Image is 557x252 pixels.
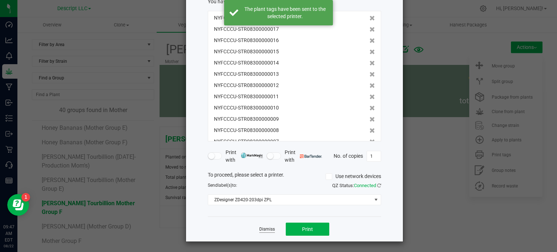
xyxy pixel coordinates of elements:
a: Dismiss [259,226,275,232]
span: Print [302,226,313,232]
span: NYFCCCU-STR08300000011 [214,93,279,100]
button: Print [286,223,329,236]
span: NYFCCCU-STR08300000007 [214,138,279,145]
span: NYFCCCU-STR08300000012 [214,82,279,89]
span: Print with [226,149,263,164]
iframe: Resource center [7,194,29,216]
iframe: Resource center unread badge [21,193,30,202]
label: Use network devices [326,173,381,180]
span: NYFCCCU-STR08300000009 [214,115,279,123]
img: mark_magic_cybra.png [241,153,263,158]
span: No. of copies [334,153,363,158]
span: NYFCCCU-STR08300000013 [214,70,279,78]
span: NYFCCCU-STR08300000018 [214,14,279,22]
span: NYFCCCU-STR08300000010 [214,104,279,112]
div: The plant tags have been sent to the selected printer. [242,5,327,20]
div: To proceed, please select a printer. [202,171,387,182]
span: NYFCCCU-STR08300000017 [214,25,279,33]
span: NYFCCCU-STR08300000015 [214,48,279,55]
span: Print with [285,149,322,164]
span: ZDesigner ZD420-203dpi ZPL [208,195,372,205]
img: bartender.png [300,154,322,158]
span: QZ Status: [332,183,381,188]
span: Send to: [208,183,237,188]
span: label(s) [218,183,232,188]
span: NYFCCCU-STR08300000016 [214,37,279,44]
span: NYFCCCU-STR08300000008 [214,127,279,134]
span: Connected [354,183,376,188]
span: NYFCCCU-STR08300000014 [214,59,279,67]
